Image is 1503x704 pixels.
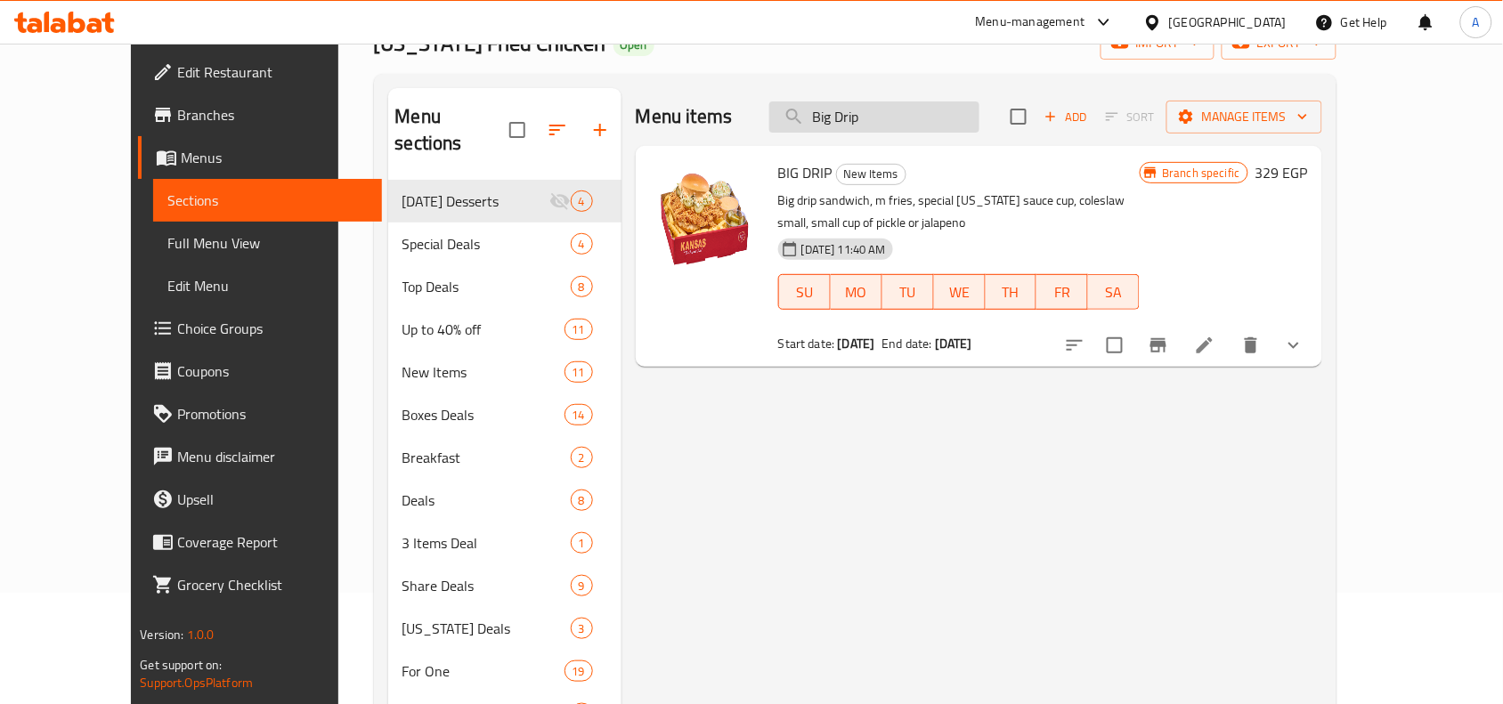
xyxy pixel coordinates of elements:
[402,276,571,297] span: Top Deals
[388,351,622,393] div: New Items11
[177,446,368,467] span: Menu disclaimer
[138,93,382,136] a: Branches
[402,190,549,212] div: Ramadan Desserts
[1137,324,1180,367] button: Branch-specific-item
[882,274,934,310] button: TU
[1169,12,1287,32] div: [GEOGRAPHIC_DATA]
[402,233,571,255] div: Special Deals
[167,232,368,254] span: Full Menu View
[572,535,592,552] span: 1
[1283,335,1304,356] svg: Show Choices
[402,361,565,383] div: New Items
[402,404,565,425] div: Boxes Deals
[1155,165,1247,182] span: Branch specific
[388,265,622,308] div: Top Deals8
[572,193,592,210] span: 4
[140,671,253,694] a: Support.OpsPlatform
[1094,103,1166,131] span: Select section first
[138,435,382,478] a: Menu disclaimer
[138,350,382,392] a: Coupons
[572,236,592,253] span: 4
[402,319,565,340] span: Up to 40% off
[138,563,382,606] a: Grocery Checklist
[181,147,368,168] span: Menus
[153,264,382,307] a: Edit Menu
[1036,274,1088,310] button: FR
[402,618,571,639] span: [US_STATE] Deals
[565,319,593,340] div: items
[890,279,927,305] span: TU
[167,190,368,211] span: Sections
[388,180,622,223] div: [DATE] Desserts4
[572,449,592,466] span: 2
[986,274,1037,310] button: TH
[1088,274,1140,310] button: SA
[565,361,593,383] div: items
[636,103,733,130] h2: Menu items
[167,275,368,296] span: Edit Menu
[1042,107,1090,127] span: Add
[395,103,509,157] h2: Menu sections
[138,51,382,93] a: Edit Restaurant
[140,623,183,646] span: Version:
[138,307,382,350] a: Choice Groups
[1115,32,1200,54] span: import
[1044,279,1081,305] span: FR
[177,360,368,382] span: Coupons
[565,364,592,381] span: 11
[402,532,571,554] span: 3 Items Deal
[571,233,593,255] div: items
[613,37,654,53] span: Open
[786,279,824,305] span: SU
[565,660,593,682] div: items
[402,447,571,468] span: Breakfast
[993,279,1030,305] span: TH
[388,479,622,522] div: Deals8
[794,241,893,258] span: [DATE] 11:40 AM
[571,276,593,297] div: items
[187,623,215,646] span: 1.0.0
[571,532,593,554] div: items
[177,531,368,553] span: Coverage Report
[388,223,622,265] div: Special Deals4
[388,308,622,351] div: Up to 40% off11
[177,489,368,510] span: Upsell
[177,403,368,425] span: Promotions
[565,404,593,425] div: items
[571,190,593,212] div: items
[549,190,571,212] svg: Inactive section
[838,279,875,305] span: MO
[138,478,382,521] a: Upsell
[837,164,906,184] span: New Items
[571,447,593,468] div: items
[769,101,979,133] input: search
[177,104,368,125] span: Branches
[1000,98,1037,135] span: Select section
[138,521,382,563] a: Coverage Report
[1230,324,1272,367] button: delete
[388,607,622,650] div: [US_STATE] Deals3
[565,321,592,338] span: 11
[140,653,222,676] span: Get support on:
[1037,103,1094,131] button: Add
[388,522,622,564] div: 3 Items Deal1
[650,160,764,274] img: BIG DRIP
[1194,335,1215,356] a: Edit menu item
[1255,160,1308,185] h6: 329 EGP
[571,490,593,511] div: items
[402,660,565,682] span: For One
[402,575,571,596] span: Share Deals
[402,190,549,212] span: [DATE] Desserts
[1236,32,1322,54] span: export
[572,578,592,595] span: 9
[1053,324,1096,367] button: sort-choices
[1272,324,1315,367] button: show more
[388,436,622,479] div: Breakfast2
[778,159,833,186] span: BIG DRIP
[153,222,382,264] a: Full Menu View
[565,407,592,424] span: 14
